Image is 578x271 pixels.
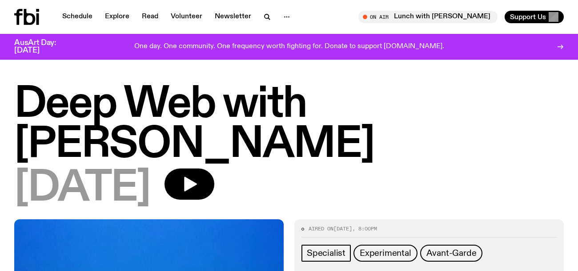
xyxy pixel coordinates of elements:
span: [DATE] [14,168,150,209]
a: Volunteer [165,11,208,23]
h1: Deep Web with [PERSON_NAME] [14,85,564,165]
span: Support Us [510,13,546,21]
span: [DATE] [333,225,352,232]
span: Experimental [360,248,411,258]
span: Avant-Garde [426,248,477,258]
a: Specialist [301,245,351,262]
a: Explore [100,11,135,23]
span: , 8:00pm [352,225,377,232]
a: Schedule [57,11,98,23]
span: Specialist [307,248,345,258]
button: On AirLunch with [PERSON_NAME] [358,11,498,23]
p: One day. One community. One frequency worth fighting for. Donate to support [DOMAIN_NAME]. [134,43,444,51]
h3: AusArt Day: [DATE] [14,39,71,54]
a: Read [136,11,164,23]
a: Newsletter [209,11,257,23]
a: Avant-Garde [420,245,483,262]
button: Support Us [505,11,564,23]
span: Aired on [309,225,333,232]
a: Experimental [353,245,417,262]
